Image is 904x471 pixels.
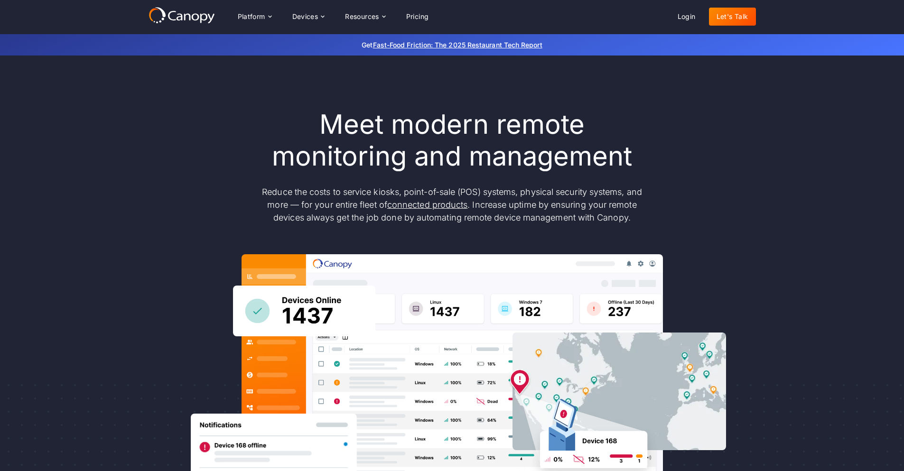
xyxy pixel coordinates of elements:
[233,286,375,336] img: Canopy sees how many devices are online
[292,13,318,20] div: Devices
[253,185,652,224] p: Reduce the costs to service kiosks, point-of-sale (POS) systems, physical security systems, and m...
[253,109,652,172] h1: Meet modern remote monitoring and management
[345,13,379,20] div: Resources
[230,7,279,26] div: Platform
[220,40,685,50] p: Get
[399,8,437,26] a: Pricing
[238,13,265,20] div: Platform
[373,41,542,49] a: Fast-Food Friction: The 2025 Restaurant Tech Report
[709,8,756,26] a: Let's Talk
[337,7,392,26] div: Resources
[670,8,703,26] a: Login
[285,7,332,26] div: Devices
[387,200,467,210] a: connected products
